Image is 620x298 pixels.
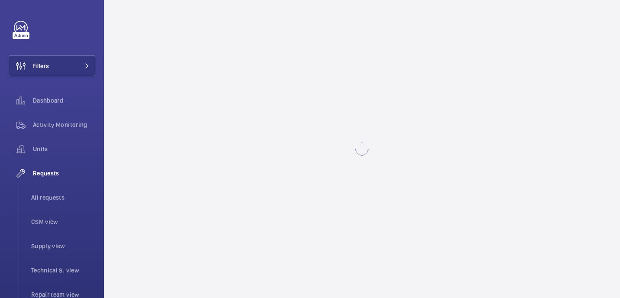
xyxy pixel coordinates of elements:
span: Units [33,145,95,153]
span: Activity Monitoring [33,120,95,129]
span: Filters [32,62,49,70]
span: All requests [31,193,95,202]
span: Dashboard [33,96,95,105]
span: Technical S. view [31,266,95,275]
span: Supply view [31,242,95,250]
span: CSM view [31,217,95,226]
button: Filters [9,55,95,76]
span: Requests [33,169,95,178]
